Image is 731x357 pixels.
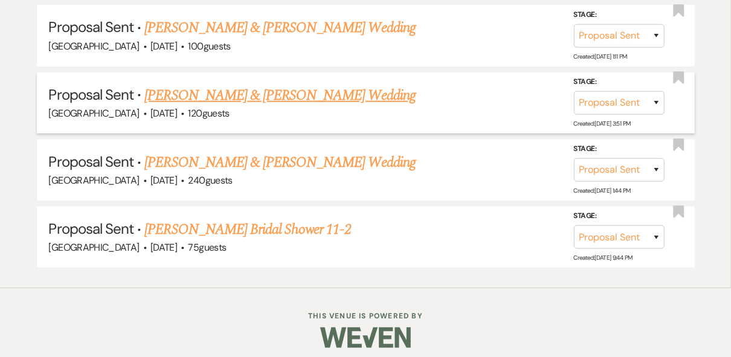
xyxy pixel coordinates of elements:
[188,40,231,53] span: 100 guests
[574,8,665,22] label: Stage:
[49,219,134,238] span: Proposal Sent
[144,152,415,173] a: [PERSON_NAME] & [PERSON_NAME] Wedding
[49,85,134,104] span: Proposal Sent
[150,174,177,187] span: [DATE]
[574,210,665,223] label: Stage:
[49,107,140,120] span: [GEOGRAPHIC_DATA]
[144,17,415,39] a: [PERSON_NAME] & [PERSON_NAME] Wedding
[150,107,177,120] span: [DATE]
[49,241,140,254] span: [GEOGRAPHIC_DATA]
[49,40,140,53] span: [GEOGRAPHIC_DATA]
[49,152,134,171] span: Proposal Sent
[49,174,140,187] span: [GEOGRAPHIC_DATA]
[188,107,230,120] span: 120 guests
[144,85,415,106] a: [PERSON_NAME] & [PERSON_NAME] Wedding
[188,241,227,254] span: 75 guests
[49,18,134,36] span: Proposal Sent
[574,120,631,127] span: Created: [DATE] 3:51 PM
[574,254,633,262] span: Created: [DATE] 9:44 PM
[144,219,350,240] a: [PERSON_NAME] Bridal Shower 11-2
[574,143,665,156] label: Stage:
[150,241,177,254] span: [DATE]
[188,174,233,187] span: 240 guests
[574,187,631,195] span: Created: [DATE] 1:44 PM
[150,40,177,53] span: [DATE]
[574,52,627,60] span: Created: [DATE] 1:11 PM
[574,76,665,89] label: Stage:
